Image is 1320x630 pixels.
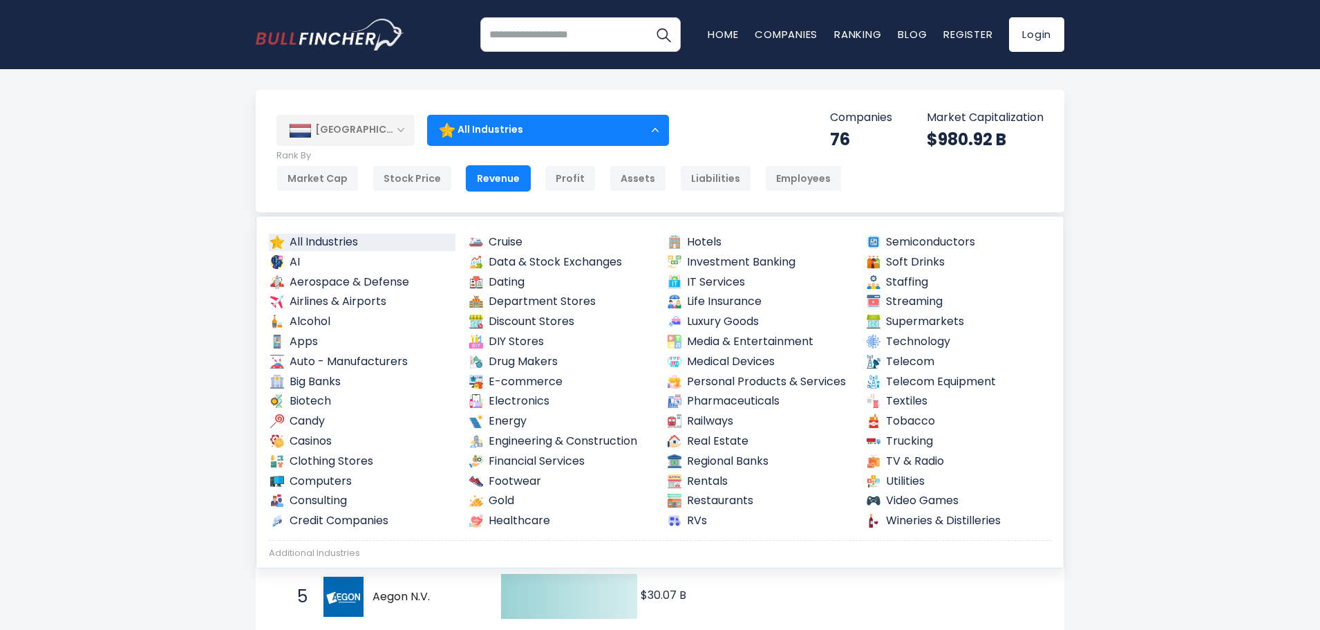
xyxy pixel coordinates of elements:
[545,165,596,192] div: Profit
[666,313,853,331] a: Luxury Goods
[269,333,455,351] a: Apps
[666,274,853,291] a: IT Services
[468,333,654,351] a: DIY Stores
[666,393,853,410] a: Pharmaceuticals
[269,548,1051,559] div: Additional Industries
[865,313,1052,331] a: Supermarkets
[269,353,455,371] a: Auto - Manufacturers
[865,333,1052,351] a: Technology
[269,413,455,430] a: Candy
[865,512,1052,530] a: Wineries & Distilleries
[468,512,654,530] a: Healthcare
[468,492,654,510] a: Gold
[927,111,1044,125] p: Market Capitalization
[865,393,1052,410] a: Textiles
[865,254,1052,271] a: Soft Drinks
[865,234,1052,251] a: Semiconductors
[269,254,455,271] a: AI
[834,27,881,41] a: Ranking
[666,353,853,371] a: Medical Devices
[269,566,455,584] a: Advertising
[468,453,654,470] a: Financial Services
[666,293,853,311] a: Life Insurance
[830,129,892,150] div: 76
[666,373,853,391] a: Personal Products & Services
[269,473,455,490] a: Computers
[468,293,654,311] a: Department Stores
[468,234,654,251] a: Cruise
[666,433,853,450] a: Real Estate
[373,590,477,604] span: Aegon N.V.
[666,492,853,510] a: Restaurants
[269,433,455,450] a: Casinos
[468,393,654,410] a: Electronics
[666,333,853,351] a: Media & Entertainment
[708,27,738,41] a: Home
[269,492,455,510] a: Consulting
[468,413,654,430] a: Energy
[927,129,1044,150] div: $980.92 B
[666,453,853,470] a: Regional Banks
[269,274,455,291] a: Aerospace & Defense
[256,19,404,50] img: bullfincher logo
[1009,17,1064,52] a: Login
[276,165,359,192] div: Market Cap
[755,27,818,41] a: Companies
[468,313,654,331] a: Discount Stores
[830,111,892,125] p: Companies
[666,234,853,251] a: Hotels
[646,17,681,52] button: Search
[373,165,452,192] div: Stock Price
[898,27,927,41] a: Blog
[865,293,1052,311] a: Streaming
[468,274,654,291] a: Dating
[865,373,1052,391] a: Telecom Equipment
[269,293,455,311] a: Airlines & Airports
[865,433,1052,450] a: Trucking
[865,453,1052,470] a: TV & Radio
[666,566,853,584] a: Medical Tools
[323,577,364,617] img: Aegon N.V.
[468,353,654,371] a: Drug Makers
[269,313,455,331] a: Alcohol
[468,254,654,271] a: Data & Stock Exchanges
[269,512,455,530] a: Credit Companies
[865,274,1052,291] a: Staffing
[666,512,853,530] a: RVs
[269,393,455,410] a: Biotech
[765,165,842,192] div: Employees
[256,19,404,50] a: Go to homepage
[468,566,654,584] a: Farming Supplies
[680,165,751,192] div: Liabilities
[269,234,455,251] a: All Industries
[641,587,686,603] text: $30.07 B
[943,27,992,41] a: Register
[666,473,853,490] a: Rentals
[269,373,455,391] a: Big Banks
[666,413,853,430] a: Railways
[276,115,415,145] div: [GEOGRAPHIC_DATA]
[427,114,669,146] div: All Industries
[468,373,654,391] a: E-commerce
[666,254,853,271] a: Investment Banking
[865,413,1052,430] a: Tobacco
[468,433,654,450] a: Engineering & Construction
[466,165,531,192] div: Revenue
[269,453,455,470] a: Clothing Stores
[290,585,304,609] span: 5
[865,566,1052,584] a: Renewable Energy
[468,473,654,490] a: Footwear
[865,353,1052,371] a: Telecom
[865,473,1052,490] a: Utilities
[865,492,1052,510] a: Video Games
[610,165,666,192] div: Assets
[276,150,842,162] p: Rank By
